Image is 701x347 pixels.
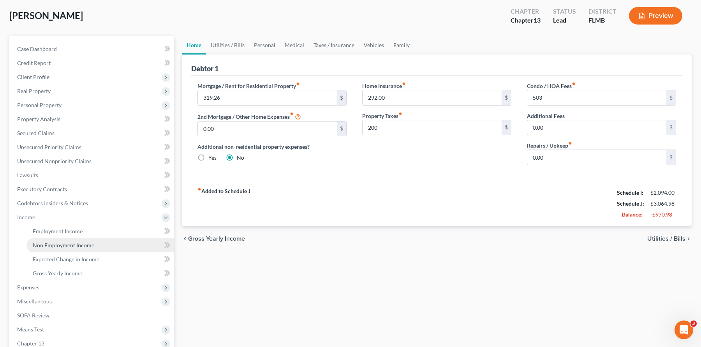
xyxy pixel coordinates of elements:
input: -- [527,150,666,165]
span: [PERSON_NAME] [9,10,83,21]
a: Home [182,36,206,55]
a: Vehicles [359,36,389,55]
span: Property Analysis [17,116,60,122]
i: chevron_left [182,236,188,242]
label: Additional non-residential property expenses? [197,143,347,151]
div: Status [553,7,576,16]
span: Gross Yearly Income [188,236,245,242]
button: chevron_left Gross Yearly Income [182,236,245,242]
div: FLMB [588,16,616,25]
div: $ [502,90,511,105]
span: Means Test [17,326,44,333]
a: Non Employment Income [26,238,174,252]
span: Lawsuits [17,172,38,178]
span: Case Dashboard [17,46,57,52]
span: Expected Change in Income [33,256,99,262]
a: Credit Report [11,56,174,70]
div: District [588,7,616,16]
label: Home Insurance [362,82,406,90]
div: $ [666,120,676,135]
a: Family [389,36,414,55]
span: Credit Report [17,60,51,66]
iframe: Intercom live chat [675,321,693,339]
a: Employment Income [26,224,174,238]
label: Property Taxes [362,112,402,120]
strong: Balance: [622,211,643,218]
span: Miscellaneous [17,298,52,305]
a: Taxes / Insurance [309,36,359,55]
i: fiber_manual_record [568,141,572,145]
span: Client Profile [17,74,49,80]
span: Secured Claims [17,130,55,136]
input: -- [527,90,666,105]
span: Unsecured Nonpriority Claims [17,158,92,164]
span: Utilities / Bills [647,236,685,242]
strong: Schedule I: [617,189,643,196]
div: $ [666,90,676,105]
button: Utilities / Bills chevron_right [647,236,692,242]
label: No [237,154,244,162]
div: Chapter [511,7,541,16]
input: -- [198,90,337,105]
div: $ [337,90,346,105]
a: Unsecured Nonpriority Claims [11,154,174,168]
input: -- [363,90,502,105]
input: -- [198,122,337,136]
i: fiber_manual_record [296,82,300,86]
a: Case Dashboard [11,42,174,56]
div: Debtor 1 [191,64,218,73]
label: Additional Fees [527,112,565,120]
span: Unsecured Priority Claims [17,144,81,150]
div: $2,094.00 [650,189,676,197]
i: fiber_manual_record [402,82,406,86]
button: Preview [629,7,682,25]
i: fiber_manual_record [290,112,294,116]
strong: Schedule J: [617,200,644,207]
span: 13 [534,16,541,24]
label: Condo / HOA Fees [527,82,576,90]
i: chevron_right [685,236,692,242]
span: Executory Contracts [17,186,67,192]
i: fiber_manual_record [572,82,576,86]
div: Chapter [511,16,541,25]
strong: Added to Schedule J [197,187,250,220]
a: Utilities / Bills [206,36,249,55]
a: Secured Claims [11,126,174,140]
i: fiber_manual_record [398,112,402,116]
div: Lead [553,16,576,25]
a: Unsecured Priority Claims [11,140,174,154]
span: 3 [690,321,697,327]
span: Non Employment Income [33,242,94,248]
label: Repairs / Upkeep [527,141,572,150]
a: Gross Yearly Income [26,266,174,280]
a: Executory Contracts [11,182,174,196]
label: Mortgage / Rent for Residential Property [197,82,300,90]
span: Expenses [17,284,39,291]
a: Lawsuits [11,168,174,182]
a: Expected Change in Income [26,252,174,266]
span: Real Property [17,88,51,94]
div: $ [337,122,346,136]
span: Income [17,214,35,220]
div: $ [502,120,511,135]
span: Employment Income [33,228,83,234]
a: SOFA Review [11,308,174,322]
div: $3,064.98 [650,200,676,208]
span: SOFA Review [17,312,49,319]
a: Personal [249,36,280,55]
i: fiber_manual_record [197,187,201,191]
div: $ [666,150,676,165]
span: Personal Property [17,102,62,108]
span: Chapter 13 [17,340,44,347]
span: Codebtors Insiders & Notices [17,200,88,206]
input: -- [363,120,502,135]
a: Property Analysis [11,112,174,126]
div: -$970.98 [650,211,676,218]
label: Yes [208,154,217,162]
label: 2nd Mortgage / Other Home Expenses [197,112,301,121]
a: Medical [280,36,309,55]
input: -- [527,120,666,135]
span: Gross Yearly Income [33,270,82,277]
